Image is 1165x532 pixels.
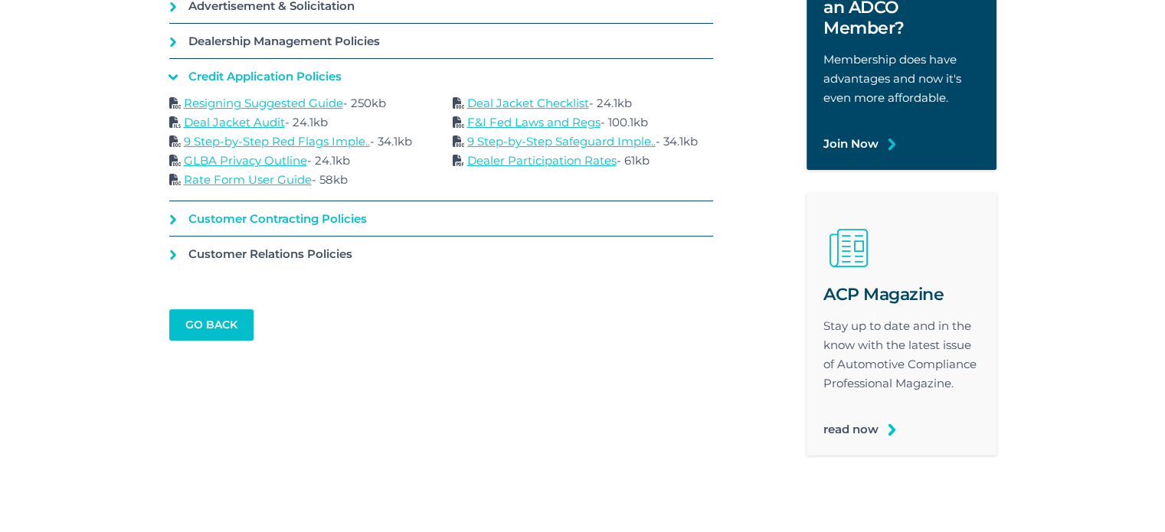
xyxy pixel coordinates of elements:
a: 9 Step-by-Step Red Flags Imple.. [184,134,370,149]
p: Membership does have advantages and now it's even more affordable. [823,50,980,107]
a: read now [823,419,879,439]
p: - 61kb [453,151,713,170]
h2: ACP Magazine [823,284,980,305]
a: Deal Jacket Checklist [467,96,589,110]
a: Customer Contracting Policies [169,201,713,236]
p: - 24.1kb [169,151,430,170]
a: Dealer Participation Rates [467,153,617,168]
p: - 58kb [169,170,430,189]
a: F&I Fed Laws and Regs [467,115,600,129]
a: Customer Relations Policies [169,237,713,271]
a: Rate Form User Guide [184,172,312,187]
p: - 34.1kb [453,132,713,151]
p: Stay up to date and in the know with the latest issue of Automotive Compliance Professional Magaz... [823,316,980,393]
p: - 34.1kb [169,132,430,151]
p: - 24.1kb [453,93,713,113]
a: Credit Application Policies [169,59,713,93]
p: - 250kb [169,93,430,113]
p: - 100.1kb [453,113,713,132]
p: - 24.1kb [169,113,430,132]
a: go back [169,309,254,341]
a: 9 Step-by-Step Safeguard Imple.. [467,134,656,149]
a: GLBA Privacy Outline [184,153,307,168]
a: Deal Jacket Audit [184,115,285,129]
a: Dealership Management Policies [169,24,713,58]
a: Resigning Suggested Guide [184,96,343,110]
a: Join Now [823,134,879,153]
